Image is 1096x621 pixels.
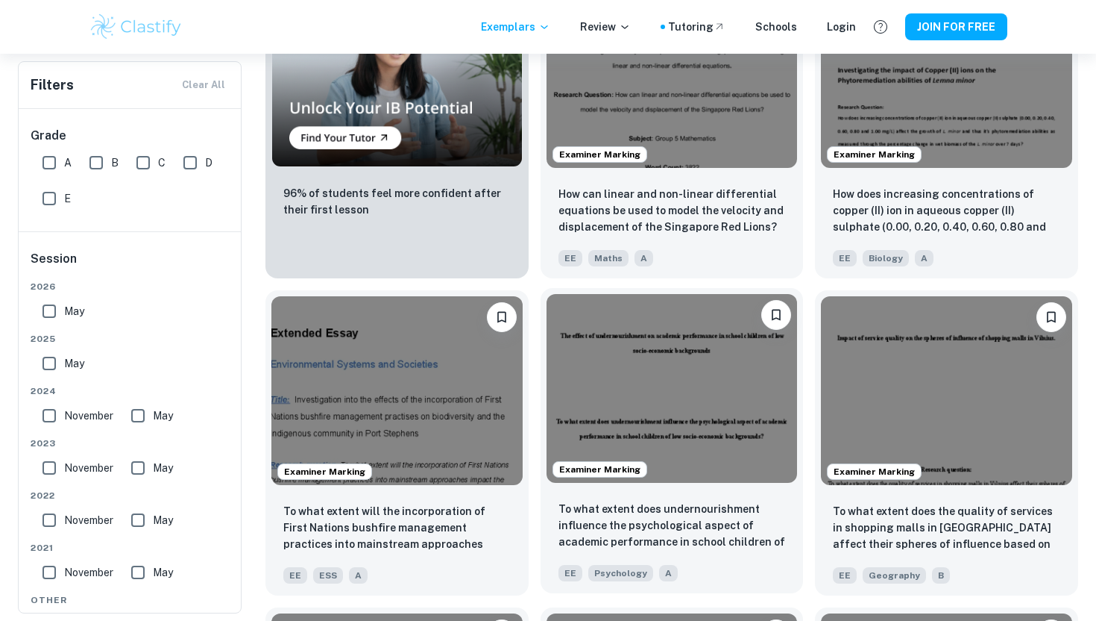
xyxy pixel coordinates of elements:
[905,13,1007,40] button: JOIN FOR FREE
[1036,302,1066,332] button: Please log in to bookmark exemplars
[64,408,113,424] span: November
[64,355,84,372] span: May
[833,250,857,266] span: EE
[827,19,856,35] a: Login
[283,503,511,554] p: To what extent will the incorporation of First Nations bushfire management practices into mainstr...
[64,155,72,171] span: A
[547,294,798,482] img: Psychology EE example thumbnail: To what extent does undernourishment inf
[64,460,113,476] span: November
[553,463,646,476] span: Examiner Marking
[755,19,797,35] a: Schools
[31,437,230,450] span: 2023
[271,296,523,484] img: ESS EE example thumbnail: To what extent will the incorporation of
[89,12,183,42] img: Clastify logo
[31,593,230,607] span: Other
[932,567,950,584] span: B
[481,19,550,35] p: Exemplars
[553,148,646,161] span: Examiner Marking
[863,250,909,266] span: Biology
[64,190,71,207] span: E
[659,565,678,581] span: A
[283,567,307,584] span: EE
[558,186,786,235] p: How can linear and non-linear differential equations be used to model the velocity and displaceme...
[634,250,653,266] span: A
[833,186,1060,237] p: How does increasing concentrations of copper (II) ion in aqueous copper (II) sulphate (0.00, 0.20...
[153,408,173,424] span: May
[761,300,791,330] button: Please log in to bookmark exemplars
[31,541,230,555] span: 2021
[588,565,653,581] span: Psychology
[868,14,893,40] button: Help and Feedback
[487,302,517,332] button: Please log in to bookmark exemplars
[828,465,921,478] span: Examiner Marking
[153,512,173,528] span: May
[158,155,166,171] span: C
[580,19,631,35] p: Review
[915,250,933,266] span: A
[31,280,230,293] span: 2026
[863,567,926,584] span: Geography
[313,567,343,584] span: ESS
[588,250,629,266] span: Maths
[833,503,1060,554] p: To what extent does the quality of services in shopping malls in Vilnius affect their spheres of ...
[31,75,74,96] h6: Filters
[64,564,113,581] span: November
[31,384,230,398] span: 2024
[833,567,857,584] span: EE
[64,303,84,319] span: May
[205,155,212,171] span: D
[558,501,786,552] p: To what extent does undernourishment influence the psychological aspect of academic performance i...
[111,155,119,171] span: B
[31,127,230,145] h6: Grade
[558,250,582,266] span: EE
[668,19,725,35] a: Tutoring
[821,296,1072,484] img: Geography EE example thumbnail: To what extent does the quality of servi
[278,465,371,478] span: Examiner Marking
[349,567,368,584] span: A
[283,185,511,218] p: 96% of students feel more confident after their first lesson
[31,250,230,280] h6: Session
[31,489,230,502] span: 2022
[153,564,173,581] span: May
[541,290,804,595] a: Examiner MarkingPlease log in to bookmark exemplarsTo what extent does undernourishment influence...
[828,148,921,161] span: Examiner Marking
[815,290,1078,595] a: Examiner MarkingPlease log in to bookmark exemplarsTo what extent does the quality of services in...
[558,565,582,581] span: EE
[153,460,173,476] span: May
[64,512,113,528] span: November
[31,332,230,346] span: 2025
[265,290,529,595] a: Examiner MarkingPlease log in to bookmark exemplarsTo what extent will the incorporation of First...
